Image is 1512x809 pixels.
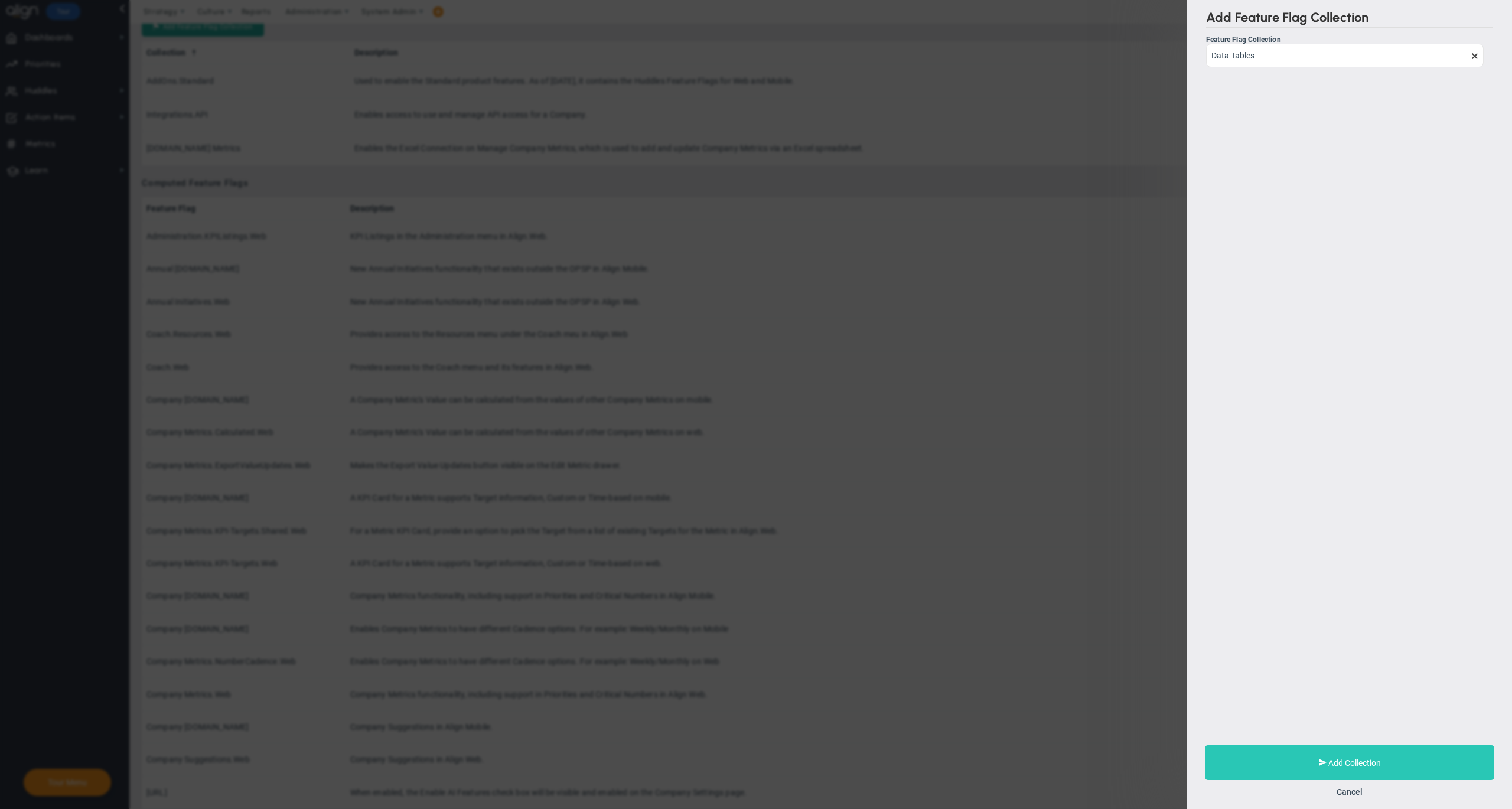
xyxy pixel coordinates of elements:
button: Add Collection [1205,745,1494,780]
button: Cancel [1337,787,1363,797]
span: clear [1484,50,1493,61]
div: Feature Flag Collection [1206,35,1484,44]
span: Add Collection [1328,758,1381,768]
h2: Add Feature Flag Collection [1206,9,1493,28]
input: Feature Flag Collection...: [1206,44,1484,67]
